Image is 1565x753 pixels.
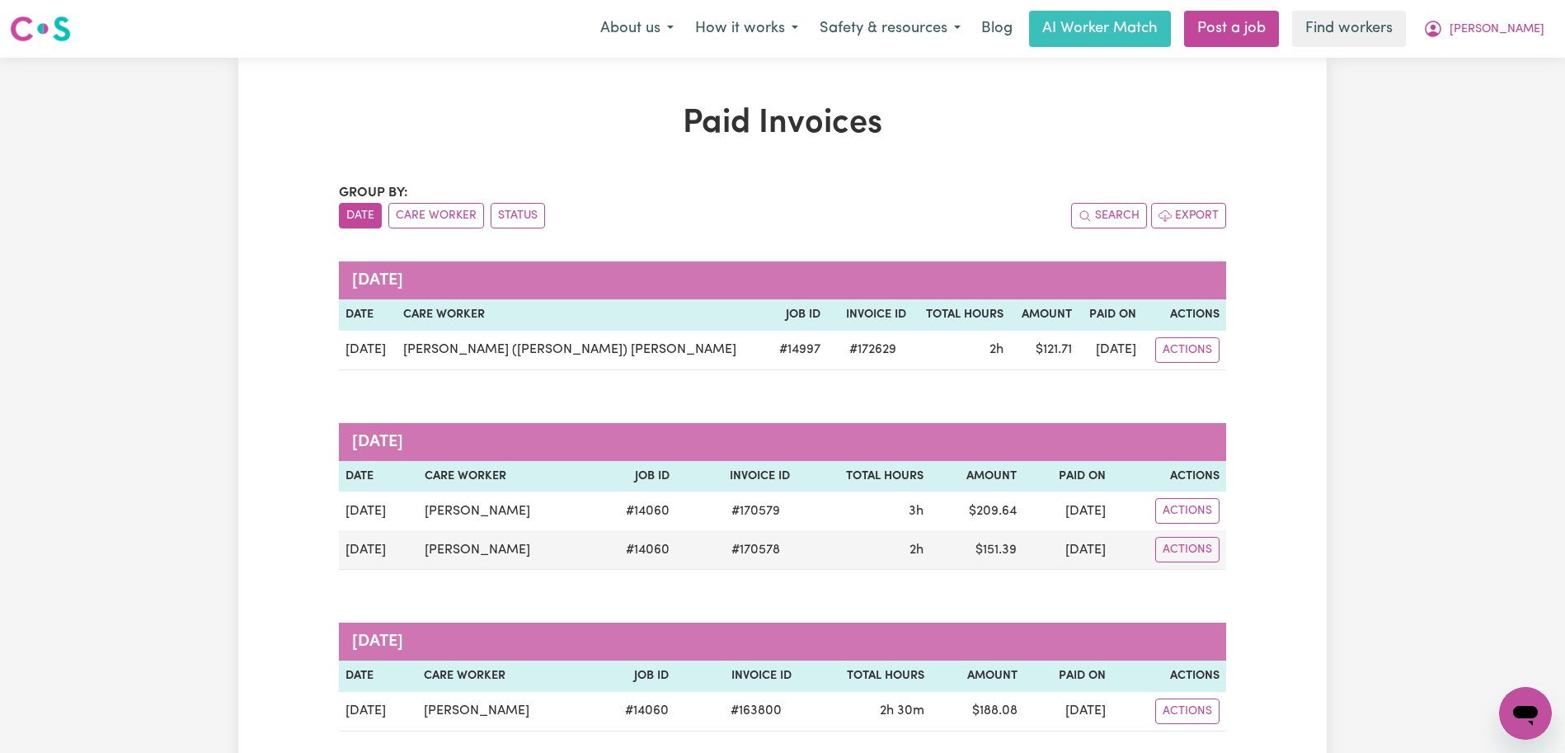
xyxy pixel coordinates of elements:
th: Amount [1010,299,1079,331]
th: Invoice ID [676,461,797,492]
a: Post a job [1184,11,1279,47]
th: Date [339,661,417,692]
td: # 14060 [593,492,677,530]
th: Date [339,461,418,492]
span: 2 hours 30 minutes [880,704,924,718]
span: 2 hours [989,343,1003,356]
button: How it works [684,12,809,46]
td: [DATE] [339,492,418,530]
td: [DATE] [339,331,397,370]
button: sort invoices by paid status [491,203,545,228]
th: Amount [931,661,1024,692]
td: [DATE] [339,530,418,570]
a: Careseekers logo [10,10,71,48]
td: $ 151.39 [930,530,1023,570]
td: $ 121.71 [1010,331,1079,370]
th: Invoice ID [827,299,913,331]
caption: [DATE] [339,623,1226,661]
td: [DATE] [339,692,417,732]
caption: [DATE] [339,261,1226,299]
span: [PERSON_NAME] [1450,21,1544,39]
th: Care Worker [418,461,593,492]
td: $ 188.08 [931,692,1024,732]
td: # 14060 [593,530,677,570]
caption: [DATE] [339,423,1226,461]
h1: Paid Invoices [339,104,1226,144]
span: 2 hours [909,544,923,557]
th: Paid On [1023,461,1111,492]
th: Actions [1112,661,1226,692]
th: Total Hours [913,299,1010,331]
th: Amount [930,461,1023,492]
img: Careseekers logo [10,14,71,44]
span: Group by: [339,186,408,200]
th: Care Worker [417,661,591,692]
td: [PERSON_NAME] ([PERSON_NAME]) [PERSON_NAME] [397,331,768,370]
th: Actions [1112,461,1226,492]
span: # 172629 [839,340,906,360]
a: Blog [971,11,1022,47]
td: [DATE] [1079,331,1143,370]
button: Export [1151,203,1226,228]
td: # 14997 [768,331,827,370]
span: 3 hours [909,505,923,518]
th: Date [339,299,397,331]
th: Paid On [1024,661,1112,692]
td: [DATE] [1023,492,1111,530]
button: Actions [1155,337,1220,363]
th: Total Hours [797,461,930,492]
td: [PERSON_NAME] [418,492,593,530]
button: Safety & resources [809,12,971,46]
a: Find workers [1292,11,1406,47]
th: Total Hours [798,661,931,692]
th: Job ID [593,461,677,492]
span: # 163800 [721,701,792,721]
button: My Account [1412,12,1555,46]
button: Actions [1155,699,1220,724]
th: Care Worker [397,299,768,331]
span: # 170578 [721,540,790,560]
th: Paid On [1079,299,1143,331]
button: Search [1071,203,1147,228]
button: Actions [1155,498,1220,524]
a: AI Worker Match [1029,11,1171,47]
td: [PERSON_NAME] [418,530,593,570]
button: sort invoices by care worker [388,203,484,228]
th: Actions [1143,299,1226,331]
th: Job ID [768,299,827,331]
td: # 14060 [591,692,674,732]
th: Job ID [591,661,674,692]
td: [DATE] [1024,692,1112,732]
span: # 170579 [721,501,790,521]
td: $ 209.64 [930,492,1023,530]
th: Invoice ID [675,661,799,692]
button: Actions [1155,537,1220,562]
iframe: Button to launch messaging window [1499,687,1552,740]
td: [PERSON_NAME] [417,692,591,732]
button: About us [590,12,684,46]
button: sort invoices by date [339,203,382,228]
td: [DATE] [1023,530,1111,570]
